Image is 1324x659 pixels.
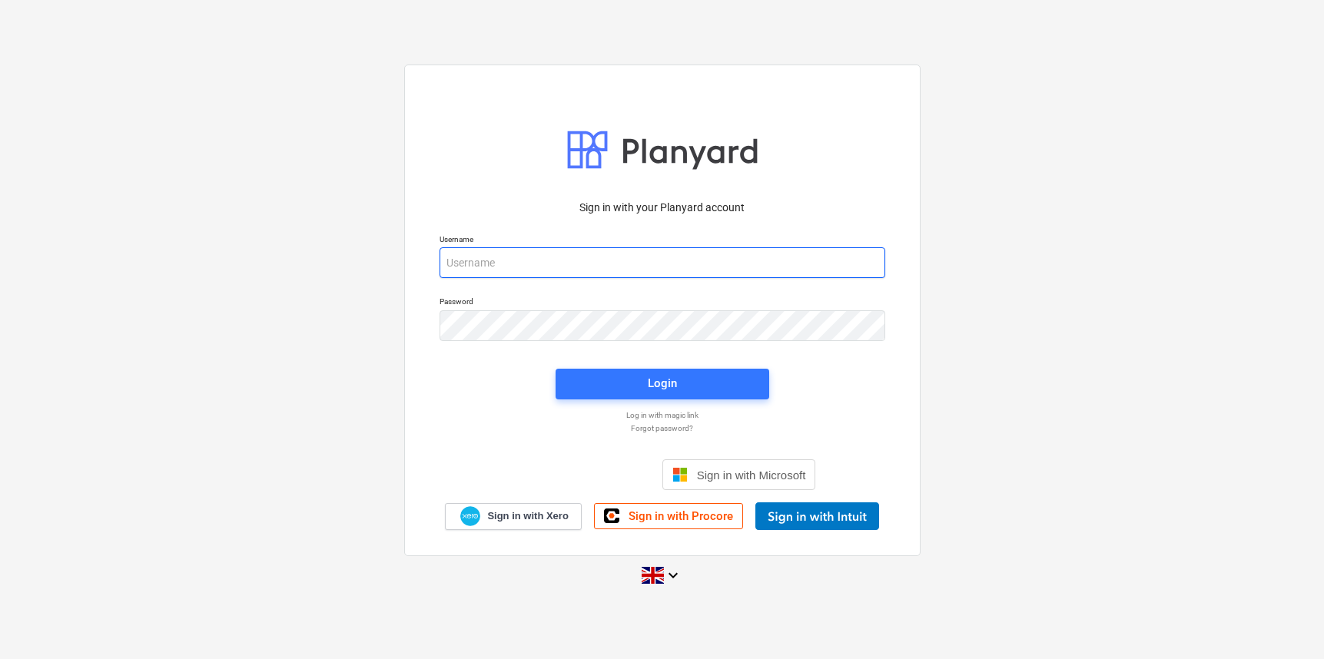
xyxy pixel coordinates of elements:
iframe: Sign in with Google Button [501,458,658,492]
a: Sign in with Procore [594,503,743,529]
div: Login [648,373,677,393]
a: Sign in with Xero [445,503,582,530]
div: Sign in with Google. Opens in new tab [509,458,650,492]
p: Sign in with your Planyard account [440,200,885,216]
p: Username [440,234,885,247]
span: Sign in with Procore [629,509,733,523]
span: Sign in with Microsoft [697,469,806,482]
i: keyboard_arrow_down [664,566,682,584]
a: Log in with magic link [432,410,893,420]
span: Sign in with Xero [487,509,568,523]
input: Username [440,247,885,278]
a: Forgot password? [432,423,893,433]
p: Password [440,296,885,310]
img: Xero logo [460,506,480,527]
button: Login [556,369,769,399]
img: Microsoft logo [672,467,688,482]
